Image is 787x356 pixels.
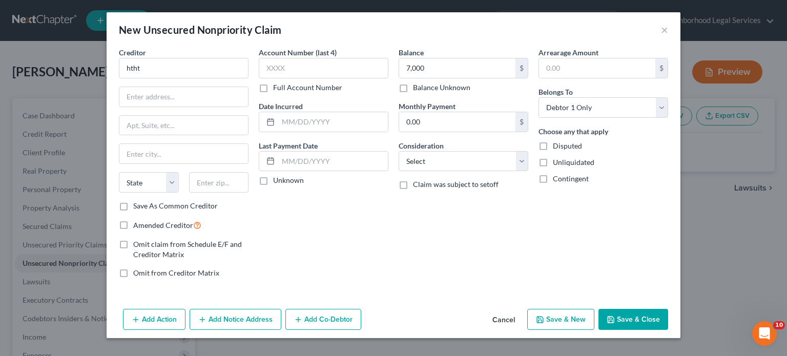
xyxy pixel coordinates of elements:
span: Creditor [119,48,146,57]
input: Enter zip... [189,172,249,193]
input: Apt, Suite, etc... [119,116,248,135]
input: 0.00 [539,58,655,78]
input: Enter address... [119,87,248,107]
label: Account Number (last 4) [259,47,337,58]
span: Unliquidated [553,158,594,166]
label: Balance [399,47,424,58]
button: Save & Close [598,309,668,330]
button: × [661,24,668,36]
label: Last Payment Date [259,140,318,151]
input: MM/DD/YYYY [278,152,388,171]
label: Full Account Number [273,82,342,93]
span: Belongs To [539,88,573,96]
label: Arrearage Amount [539,47,598,58]
button: Save & New [527,309,594,330]
span: Omit claim from Schedule E/F and Creditor Matrix [133,240,242,259]
label: Choose any that apply [539,126,608,137]
button: Cancel [484,310,523,330]
iframe: Intercom live chat [752,321,777,346]
label: Consideration [399,140,444,151]
button: Add Action [123,309,185,330]
div: $ [515,58,528,78]
input: Enter city... [119,144,248,163]
input: 0.00 [399,58,515,78]
div: $ [515,112,528,132]
input: 0.00 [399,112,515,132]
label: Save As Common Creditor [133,201,218,211]
span: Contingent [553,174,589,183]
input: MM/DD/YYYY [278,112,388,132]
span: Disputed [553,141,582,150]
label: Balance Unknown [413,82,470,93]
span: Omit from Creditor Matrix [133,268,219,277]
button: Add Co-Debtor [285,309,361,330]
span: 10 [773,321,785,329]
label: Unknown [273,175,304,185]
div: New Unsecured Nonpriority Claim [119,23,281,37]
input: XXXX [259,58,388,78]
label: Date Incurred [259,101,303,112]
input: Search creditor by name... [119,58,248,78]
div: $ [655,58,668,78]
span: Amended Creditor [133,221,193,229]
span: Claim was subject to setoff [413,180,499,189]
label: Monthly Payment [399,101,455,112]
button: Add Notice Address [190,309,281,330]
